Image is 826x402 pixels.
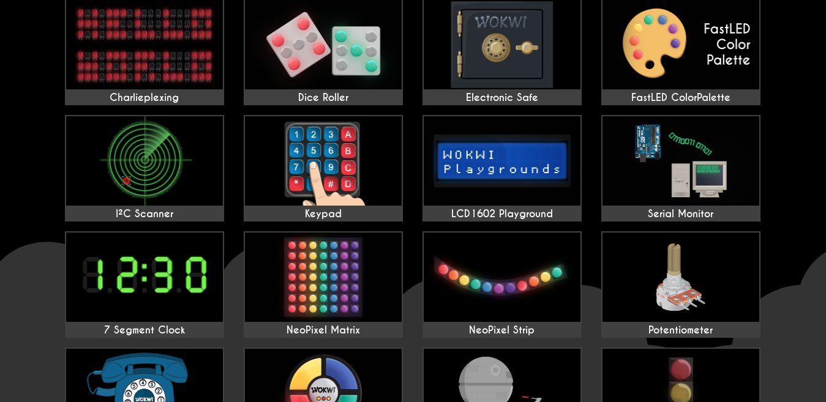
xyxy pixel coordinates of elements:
[601,115,760,221] a: Serial Monitor
[244,115,403,221] a: Keypad
[65,115,224,221] a: I²C Scanner
[603,233,759,322] img: Potentiometer
[66,116,223,206] img: I²C Scanner
[424,324,580,337] div: NeoPixel Strip
[424,208,580,220] div: LCD1602 Playground
[245,324,402,337] div: NeoPixel Matrix
[245,116,402,206] img: Keypad
[603,92,759,104] div: FastLED ColorPalette
[66,208,223,220] div: I²C Scanner
[424,92,580,104] div: Electronic Safe
[603,116,759,206] img: Serial Monitor
[422,115,582,221] a: LCD1602 Playground
[244,231,403,338] a: NeoPixel Matrix
[422,231,582,338] a: NeoPixel Strip
[245,208,402,220] div: Keypad
[601,231,760,338] a: Potentiometer
[66,233,223,322] img: 7 Segment Clock
[603,208,759,220] div: Serial Monitor
[424,233,580,322] img: NeoPixel Strip
[245,233,402,322] img: NeoPixel Matrix
[245,92,402,104] div: Dice Roller
[66,324,223,337] div: 7 Segment Clock
[603,324,759,337] div: Potentiometer
[66,92,223,104] div: Charlieplexing
[424,116,580,206] img: LCD1602 Playground
[65,231,224,338] a: 7 Segment Clock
